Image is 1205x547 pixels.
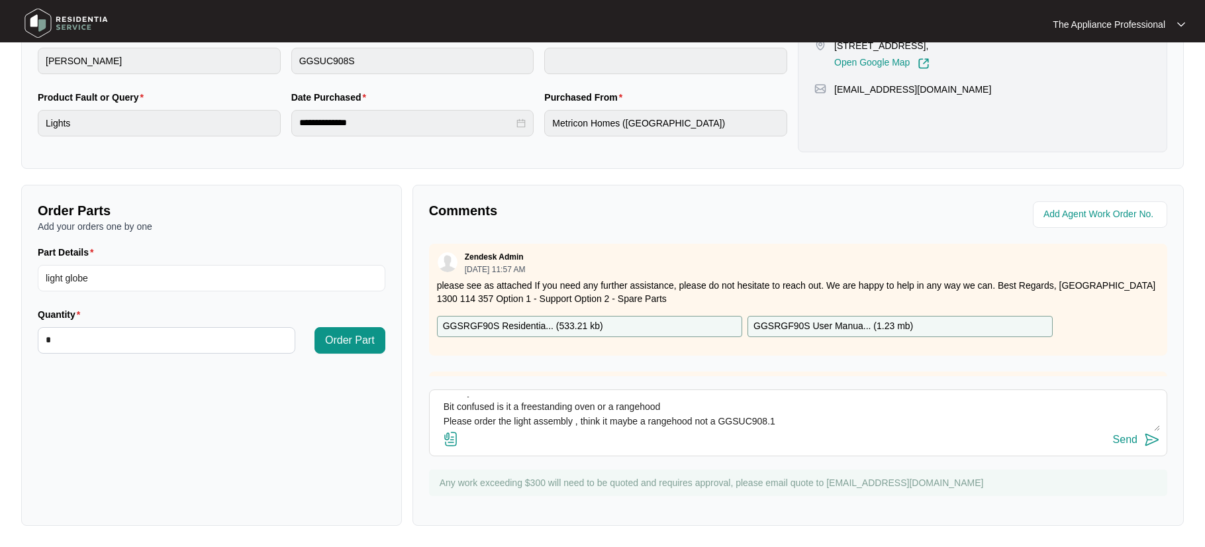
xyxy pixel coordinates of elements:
[38,201,385,220] p: Order Parts
[1043,207,1159,223] input: Add Agent Work Order No.
[834,39,930,52] p: [STREET_ADDRESS],
[437,279,1159,305] p: please see as attached If you need any further assistance, please do not hesitate to reach out. W...
[918,58,930,70] img: Link-External
[291,48,534,74] input: Product Model
[440,476,1161,489] p: Any work exceeding $300 will need to be quoted and requires approval, please email quote to [EMAI...
[38,48,281,74] input: Brand
[38,328,295,353] input: Quantity
[465,266,526,273] p: [DATE] 11:57 AM
[1144,432,1160,448] img: send-icon.svg
[814,83,826,95] img: map-pin
[299,116,514,130] input: Date Purchased
[443,431,459,447] img: file-attachment-doc.svg
[834,58,930,70] a: Open Google Map
[314,327,385,354] button: Order Part
[38,110,281,136] input: Product Fault or Query
[438,252,458,272] img: user.svg
[429,201,789,220] p: Comments
[38,220,385,233] p: Add your orders one by one
[38,246,99,259] label: Part Details
[544,48,787,74] input: Serial Number
[436,397,1160,431] textarea: Hi Guys Bit confused is it a freestanding oven or a rangehood Please order the light assembly , t...
[753,319,913,334] p: GGSRGF90S User Manua... ( 1.23 mb )
[1113,431,1160,449] button: Send
[465,252,524,262] p: Zendesk Admin
[544,91,628,104] label: Purchased From
[38,308,85,321] label: Quantity
[1177,21,1185,28] img: dropdown arrow
[1053,18,1165,31] p: The Appliance Professional
[544,110,787,136] input: Purchased From
[443,319,603,334] p: GGSRGF90S Residentia... ( 533.21 kb )
[1113,434,1137,446] div: Send
[20,3,113,43] img: residentia service logo
[291,91,371,104] label: Date Purchased
[38,91,149,104] label: Product Fault or Query
[38,265,385,291] input: Part Details
[325,332,375,348] span: Order Part
[834,83,991,96] p: [EMAIL_ADDRESS][DOMAIN_NAME]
